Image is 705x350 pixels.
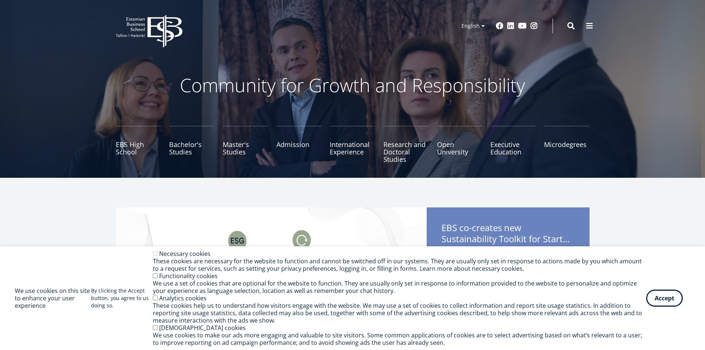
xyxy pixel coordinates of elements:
[153,302,646,324] div: These cookies help us to understand how visitors engage with the website. We may use a set of coo...
[159,250,211,258] label: Necessary cookies
[437,126,483,163] a: Open University
[153,257,646,272] div: These cookies are necessary for the website to function and cannot be switched off in our systems...
[116,126,161,163] a: EBS High School
[157,74,549,96] p: Community for Growth and Responsibility
[496,22,503,30] a: Facebook
[507,22,514,30] a: Linkedin
[223,126,268,163] a: Master's Studies
[646,290,683,307] button: Accept
[330,126,375,163] a: International Experience
[159,324,246,332] label: [DEMOGRAPHIC_DATA] cookies
[116,207,427,348] img: Startup toolkit image
[159,294,207,302] label: Analytics cookies
[169,126,215,163] a: Bachelor's Studies
[383,126,429,163] a: Research and Doctoral Studies
[276,126,322,163] a: Admission
[15,287,91,309] h2: We use cookies on this site to enhance your user experience
[153,331,646,346] div: We use cookies to make our ads more engaging and valuable to site visitors. Some common applicati...
[442,222,575,247] span: EBS co-creates new
[91,287,153,309] p: By clicking the Accept button, you agree to us doing so.
[159,272,218,280] label: Functionality cookies
[442,233,575,244] span: Sustainability Toolkit for Startups
[530,22,538,30] a: Instagram
[490,126,536,163] a: Executive Education
[153,280,646,294] div: We use a set of cookies that are optional for the website to function. They are usually only set ...
[544,126,590,163] a: Microdegrees
[518,22,527,30] a: Youtube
